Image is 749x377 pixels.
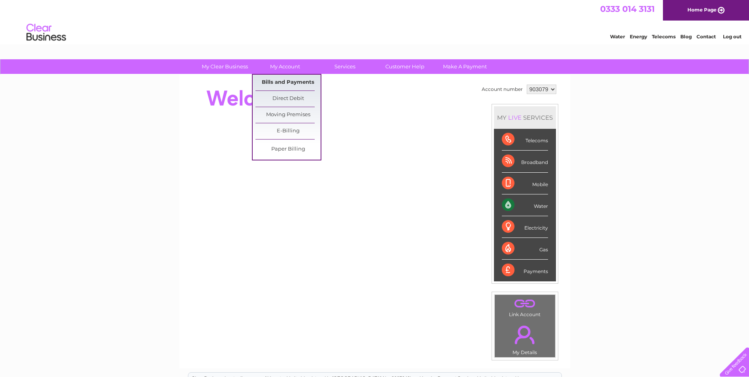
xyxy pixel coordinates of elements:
[494,106,556,129] div: MY SERVICES
[252,59,317,74] a: My Account
[26,21,66,45] img: logo.png
[507,114,523,121] div: LIVE
[502,238,548,260] div: Gas
[630,34,647,40] a: Energy
[494,294,556,319] td: Link Account
[255,75,321,90] a: Bills and Payments
[497,297,553,311] a: .
[502,173,548,194] div: Mobile
[192,59,257,74] a: My Clear Business
[255,141,321,157] a: Paper Billing
[497,321,553,349] a: .
[652,34,676,40] a: Telecoms
[600,4,655,14] a: 0333 014 3131
[502,151,548,172] div: Broadband
[502,260,548,281] div: Payments
[610,34,625,40] a: Water
[502,129,548,151] div: Telecoms
[494,319,556,358] td: My Details
[680,34,692,40] a: Blog
[255,107,321,123] a: Moving Premises
[255,123,321,139] a: E-Billing
[502,194,548,216] div: Water
[255,91,321,107] a: Direct Debit
[502,216,548,238] div: Electricity
[432,59,497,74] a: Make A Payment
[372,59,437,74] a: Customer Help
[480,83,525,96] td: Account number
[723,34,741,40] a: Log out
[312,59,377,74] a: Services
[188,4,561,38] div: Clear Business is a trading name of Verastar Limited (registered in [GEOGRAPHIC_DATA] No. 3667643...
[696,34,716,40] a: Contact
